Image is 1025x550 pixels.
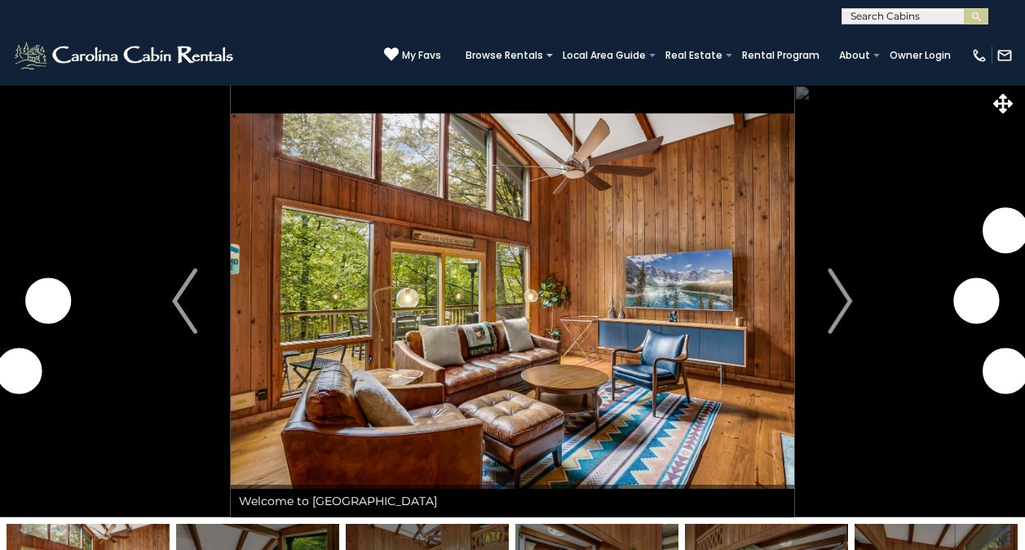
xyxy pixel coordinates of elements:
div: Welcome to [GEOGRAPHIC_DATA] [231,485,794,517]
a: Owner Login [881,44,959,67]
img: arrow [172,268,197,334]
a: Real Estate [657,44,731,67]
img: arrow [828,268,852,334]
img: White-1-2.png [12,39,238,72]
a: Browse Rentals [457,44,551,67]
a: Rental Program [734,44,828,67]
span: My Favs [402,48,441,63]
a: Local Area Guide [554,44,654,67]
img: phone-regular-white.png [971,47,987,64]
button: Next [794,85,886,517]
a: My Favs [384,47,441,64]
button: Previous [139,85,230,517]
img: mail-regular-white.png [996,47,1013,64]
a: About [831,44,878,67]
